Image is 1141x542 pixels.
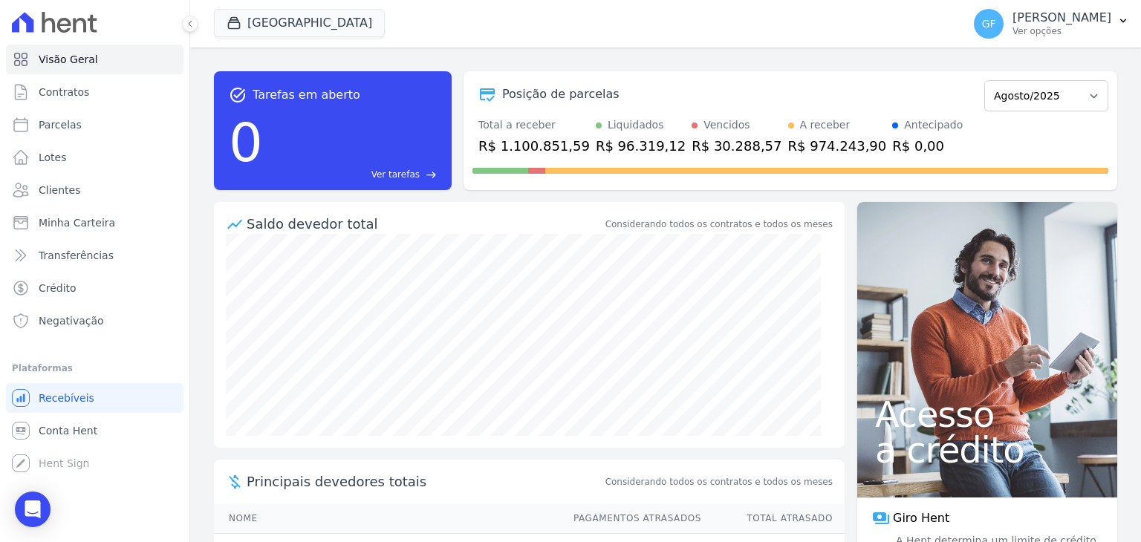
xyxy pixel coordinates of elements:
div: Saldo devedor total [247,214,602,234]
div: Posição de parcelas [502,85,620,103]
span: Giro Hent [893,509,949,527]
span: Clientes [39,183,80,197]
a: Parcelas [6,110,183,140]
span: Principais devedores totais [247,471,602,492]
span: Visão Geral [39,52,98,67]
div: A receber [800,117,851,133]
div: R$ 96.319,12 [596,136,686,156]
span: GF [982,19,996,29]
p: [PERSON_NAME] [1012,10,1111,25]
div: R$ 30.288,57 [692,136,781,156]
div: Total a receber [478,117,590,133]
div: Liquidados [608,117,664,133]
span: Contratos [39,85,89,99]
a: Clientes [6,175,183,205]
div: Antecipado [904,117,963,133]
span: Conta Hent [39,423,97,438]
a: Lotes [6,143,183,172]
th: Nome [214,503,559,534]
a: Minha Carteira [6,208,183,238]
a: Transferências [6,241,183,270]
div: 0 [229,104,263,181]
a: Negativação [6,306,183,336]
div: Vencidos [703,117,750,133]
button: GF [PERSON_NAME] Ver opções [962,3,1141,45]
a: Visão Geral [6,45,183,74]
button: [GEOGRAPHIC_DATA] [214,9,385,37]
a: Contratos [6,77,183,107]
span: Minha Carteira [39,215,115,230]
span: Crédito [39,281,77,296]
a: Conta Hent [6,416,183,445]
a: Ver tarefas east [269,168,437,181]
span: Transferências [39,248,114,263]
span: Ver tarefas [371,168,420,181]
a: Crédito [6,273,183,303]
div: Open Intercom Messenger [15,492,51,527]
span: a crédito [875,432,1099,468]
span: Tarefas em aberto [253,86,360,104]
span: Negativação [39,313,104,328]
span: Acesso [875,396,1099,432]
span: Considerando todos os contratos e todos os meses [605,475,833,489]
div: Plataformas [12,359,178,377]
span: Recebíveis [39,391,94,405]
span: task_alt [229,86,247,104]
span: Parcelas [39,117,82,132]
p: Ver opções [1012,25,1111,37]
span: east [426,169,437,180]
div: R$ 1.100.851,59 [478,136,590,156]
a: Recebíveis [6,383,183,413]
div: Considerando todos os contratos e todos os meses [605,218,833,231]
th: Total Atrasado [702,503,845,534]
span: Lotes [39,150,67,165]
div: R$ 974.243,90 [788,136,887,156]
div: R$ 0,00 [892,136,963,156]
th: Pagamentos Atrasados [559,503,702,534]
